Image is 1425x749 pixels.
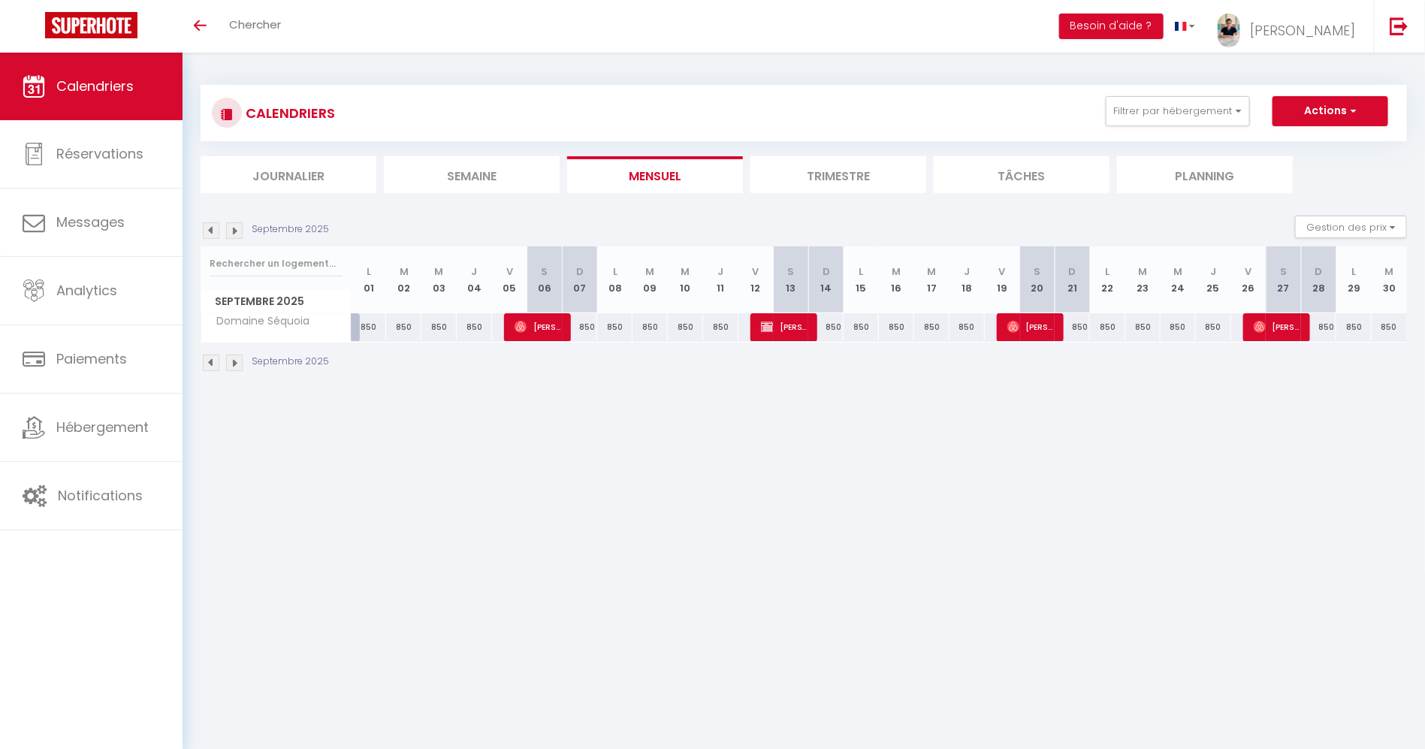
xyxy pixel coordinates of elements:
[964,264,970,279] abbr: J
[1034,264,1040,279] abbr: S
[56,213,125,231] span: Messages
[808,246,844,313] th: 14
[1266,246,1301,313] th: 27
[367,264,371,279] abbr: L
[421,246,457,313] th: 03
[1007,313,1055,341] span: [PERSON_NAME] wants
[668,246,703,313] th: 10
[1273,96,1388,126] button: Actions
[384,156,560,193] li: Semaine
[613,264,617,279] abbr: L
[204,313,314,330] span: Domaine Séquoia
[1336,313,1372,341] div: 850
[1173,264,1182,279] abbr: M
[1161,313,1196,341] div: 850
[892,264,901,279] abbr: M
[1196,246,1231,313] th: 25
[823,264,830,279] abbr: D
[58,486,143,505] span: Notifications
[753,264,759,279] abbr: V
[252,355,329,369] p: Septembre 2025
[999,264,1006,279] abbr: V
[229,17,281,32] span: Chercher
[563,246,598,313] th: 07
[1090,313,1125,341] div: 850
[457,246,492,313] th: 04
[1090,246,1125,313] th: 22
[56,281,117,300] span: Analytics
[1301,246,1336,313] th: 28
[703,313,738,341] div: 850
[45,12,137,38] img: Super Booking
[1245,264,1252,279] abbr: V
[386,313,421,341] div: 850
[542,264,548,279] abbr: S
[1125,313,1161,341] div: 850
[632,313,668,341] div: 850
[1372,246,1407,313] th: 30
[632,246,668,313] th: 09
[949,246,985,313] th: 18
[668,313,703,341] div: 850
[1352,264,1357,279] abbr: L
[1385,264,1394,279] abbr: M
[761,313,808,341] span: [PERSON_NAME]
[985,246,1020,313] th: 19
[844,313,879,341] div: 850
[242,96,335,130] h3: CALENDRIERS
[646,264,655,279] abbr: M
[1161,246,1196,313] th: 24
[1254,313,1301,341] span: [PERSON_NAME]
[1106,264,1110,279] abbr: L
[1336,246,1372,313] th: 29
[400,264,409,279] abbr: M
[703,246,738,313] th: 11
[1106,96,1250,126] button: Filtrer par hébergement
[879,246,914,313] th: 16
[386,246,421,313] th: 02
[421,313,457,341] div: 850
[1372,313,1407,341] div: 850
[774,246,809,313] th: 13
[949,313,985,341] div: 850
[1138,264,1147,279] abbr: M
[352,246,387,313] th: 01
[1295,216,1407,238] button: Gestion des prix
[201,291,351,313] span: Septembre 2025
[844,246,879,313] th: 15
[750,156,926,193] li: Trimestre
[201,156,376,193] li: Journalier
[934,156,1110,193] li: Tâches
[56,418,149,436] span: Hébergement
[1210,264,1216,279] abbr: J
[914,313,949,341] div: 850
[717,264,723,279] abbr: J
[563,313,598,341] div: 850
[56,144,143,163] span: Réservations
[56,349,127,368] span: Paiements
[457,313,492,341] div: 850
[210,250,343,277] input: Rechercher un logement...
[492,246,527,313] th: 05
[597,246,632,313] th: 08
[352,313,387,341] div: 850
[1280,264,1287,279] abbr: S
[859,264,864,279] abbr: L
[567,156,743,193] li: Mensuel
[738,246,774,313] th: 12
[506,264,513,279] abbr: V
[1125,246,1161,313] th: 23
[471,264,477,279] abbr: J
[1117,156,1293,193] li: Planning
[597,313,632,341] div: 850
[1059,14,1164,39] button: Besoin d'aide ?
[1196,313,1231,341] div: 850
[1315,264,1323,279] abbr: D
[1055,313,1090,341] div: 850
[1055,246,1090,313] th: 21
[1020,246,1055,313] th: 20
[515,313,562,341] span: [PERSON_NAME]
[681,264,690,279] abbr: M
[435,264,444,279] abbr: M
[914,246,949,313] th: 17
